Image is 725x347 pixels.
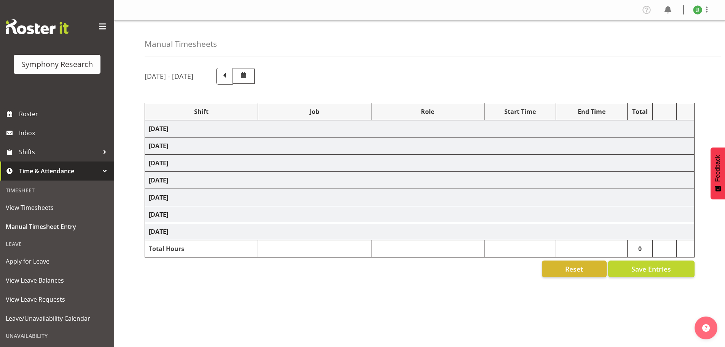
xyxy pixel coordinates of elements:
div: Start Time [488,107,552,116]
span: Save Entries [631,264,671,274]
a: Leave/Unavailability Calendar [2,309,112,328]
td: [DATE] [145,172,695,189]
div: Shift [149,107,254,116]
span: Manual Timesheet Entry [6,221,108,232]
h4: Manual Timesheets [145,40,217,48]
td: [DATE] [145,155,695,172]
td: [DATE] [145,120,695,138]
td: Total Hours [145,240,258,257]
span: Feedback [714,155,721,182]
span: Inbox [19,127,110,139]
div: Unavailability [2,328,112,344]
a: Manual Timesheet Entry [2,217,112,236]
span: Roster [19,108,110,120]
img: Rosterit website logo [6,19,69,34]
span: Time & Attendance [19,165,99,177]
div: Total [631,107,649,116]
a: View Leave Balances [2,271,112,290]
button: Save Entries [608,261,695,277]
a: View Timesheets [2,198,112,217]
td: [DATE] [145,206,695,223]
div: Leave [2,236,112,252]
td: [DATE] [145,189,695,206]
button: Feedback - Show survey [711,147,725,199]
span: Shifts [19,146,99,158]
div: End Time [560,107,623,116]
span: View Leave Balances [6,275,108,286]
div: Role [375,107,480,116]
img: help-xxl-2.png [702,324,710,332]
div: Symphony Research [21,59,93,70]
span: Apply for Leave [6,256,108,267]
a: Apply for Leave [2,252,112,271]
td: [DATE] [145,138,695,155]
div: Job [262,107,367,116]
span: View Leave Requests [6,294,108,305]
a: View Leave Requests [2,290,112,309]
span: View Timesheets [6,202,108,213]
button: Reset [542,261,607,277]
td: [DATE] [145,223,695,240]
div: Timesheet [2,182,112,198]
h5: [DATE] - [DATE] [145,72,193,80]
td: 0 [627,240,653,257]
span: Reset [565,264,583,274]
img: joshua-joel11891.jpg [693,5,702,14]
span: Leave/Unavailability Calendar [6,313,108,324]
